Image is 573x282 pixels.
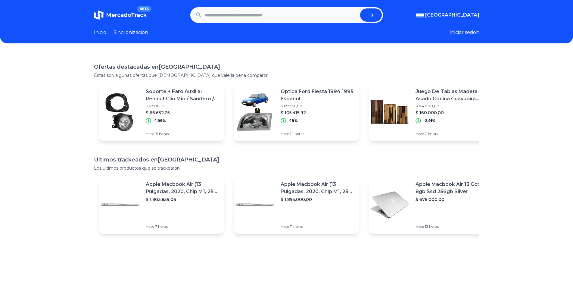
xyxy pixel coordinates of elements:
span: BETA [137,6,151,12]
p: $ 105.415,92 [281,110,354,116]
p: Estas son algunas ofertas que [DEMOGRAPHIC_DATA] que vale la pena compartir. [94,72,479,78]
span: [GEOGRAPHIC_DATA] [425,11,479,19]
p: Apple Macbook Air (13 Pulgadas, 2020, Chip M1, 256 Gb De Ssd, 8 Gb De Ram) - Plata [281,181,354,195]
p: Hace 7 horas [416,131,489,136]
a: Featured imageApple Macbook Air (13 Pulgadas, 2020, Chip M1, 256 Gb De Ssd, 8 Gb De Ram) - Plata$... [99,176,224,234]
button: Iniciar sesion [450,29,479,36]
p: -2,91% [423,118,436,123]
p: $ 66.652,25 [146,110,219,116]
a: Featured imageApple Macbook Air 13 Core I5 8gb Ssd 256gb Silver$ 678.000,00Hace 12 horas [369,176,494,234]
span: MercadoTrack [106,12,147,18]
p: Los ultimos productos que se trackearon. [94,165,479,171]
img: Argentina [416,13,424,17]
p: $ 68.005,21 [146,104,219,108]
p: -1,99% [154,118,166,123]
img: Featured image [234,184,276,226]
p: Hace 11 horas [281,224,354,229]
p: Apple Macbook Air (13 Pulgadas, 2020, Chip M1, 256 Gb De Ssd, 8 Gb De Ram) - Plata [146,181,219,195]
p: $ 678.000,00 [416,196,489,202]
a: Inicio [94,29,106,36]
button: [GEOGRAPHIC_DATA] [416,11,479,19]
p: Hace 12 horas [416,224,489,229]
img: Featured image [369,91,411,133]
a: Featured imageApple Macbook Air (13 Pulgadas, 2020, Chip M1, 256 Gb De Ssd, 8 Gb De Ram) - Plata$... [234,176,359,234]
a: Featured imageJuego De Tablas Madera Asado Cocina Guayubira Combo X 3$ 164.800,00$ 160.000,00-2,9... [369,83,494,141]
p: Soporte + Faro Auxiliar Renault Clio Mio / Sandero / [PERSON_NAME] [146,88,219,102]
p: $ 1.895.000,00 [281,196,354,202]
a: Featured imageSoporte + Faro Auxiliar Renault Clio Mio / Sandero / [PERSON_NAME]$ 68.005,21$ 66.6... [99,83,224,141]
p: Apple Macbook Air 13 Core I5 8gb Ssd 256gb Silver [416,181,489,195]
p: Hace 15 horas [146,131,219,136]
img: Featured image [369,184,411,226]
p: $ 1.803.859,06 [146,196,219,202]
p: Optica Ford Fiesta 1994 1995 Español [281,88,354,102]
img: MercadoTrack [94,10,104,20]
img: Featured image [99,184,141,226]
a: MercadoTrackBETA [94,10,147,20]
img: Featured image [234,91,276,133]
img: Featured image [99,91,141,133]
a: Sincronizacion [114,29,148,36]
a: Featured imageOptica Ford Fiesta 1994 1995 Español$ 128.556,00$ 105.415,92-18%Hace 14 horas [234,83,359,141]
p: $ 128.556,00 [281,104,354,108]
p: $ 164.800,00 [416,104,489,108]
p: Juego De Tablas Madera Asado Cocina Guayubira Combo X 3 [416,88,489,102]
p: Hace 14 horas [281,131,354,136]
p: Hace 7 horas [146,224,219,229]
h1: Ultimos trackeados en [GEOGRAPHIC_DATA] [94,155,479,164]
p: $ 160.000,00 [416,110,489,116]
p: -18% [288,118,298,123]
h1: Ofertas destacadas en [GEOGRAPHIC_DATA] [94,63,479,71]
